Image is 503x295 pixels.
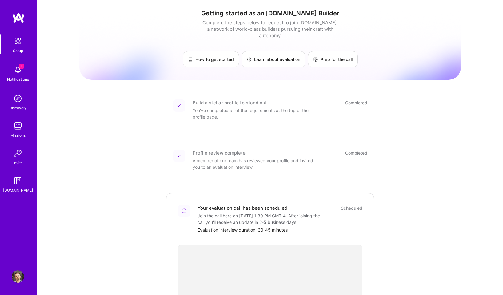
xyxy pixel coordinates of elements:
[188,57,193,62] img: How to get started
[341,205,362,211] div: Scheduled
[181,208,187,214] img: Loading
[198,212,321,225] div: Join the call on [DATE] 1:30 PM GMT-4 . After joining the call you'll receive an update in 2-5 bu...
[12,92,24,105] img: discovery
[247,57,252,62] img: Learn about evaluation
[308,51,358,67] a: Prep for the call
[12,64,24,76] img: bell
[10,270,26,283] a: User Avatar
[183,51,239,67] a: How to get started
[12,175,24,187] img: guide book
[201,19,339,39] div: Complete the steps below to request to join [DOMAIN_NAME], a network of world-class builders purs...
[193,157,316,170] div: A member of our team has reviewed your profile and invited you to an evaluation interview.
[10,132,26,139] div: Missions
[11,34,24,47] img: setup
[313,57,318,62] img: Prep for the call
[198,227,362,233] div: Evaluation interview duration: 30-45 minutes
[177,104,181,107] img: Completed
[193,99,267,106] div: Build a stellar profile to stand out
[3,187,33,193] div: [DOMAIN_NAME]
[12,120,24,132] img: teamwork
[223,213,232,218] a: here
[19,64,24,69] span: 1
[345,99,367,106] div: Completed
[177,154,181,158] img: Completed
[13,47,23,54] div: Setup
[345,150,367,156] div: Completed
[242,51,305,67] a: Learn about evaluation
[198,205,287,211] div: Your evaluation call has been scheduled
[12,147,24,160] img: Invite
[193,107,316,120] div: You've completed all of the requirements at the top of the profile page.
[7,76,29,83] div: Notifications
[13,160,23,166] div: Invite
[12,12,25,23] img: logo
[193,150,246,156] div: Profile review complete
[12,270,24,283] img: User Avatar
[79,10,461,17] h1: Getting started as an [DOMAIN_NAME] Builder
[9,105,27,111] div: Discovery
